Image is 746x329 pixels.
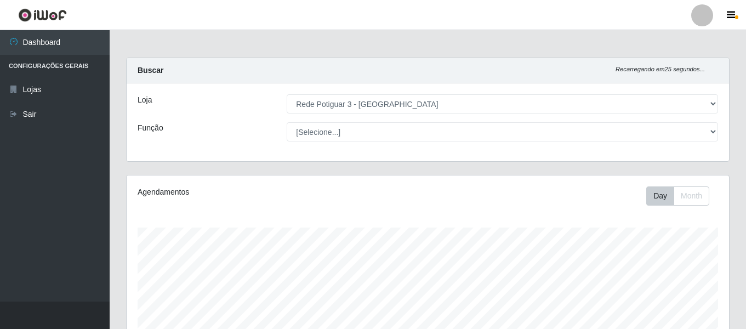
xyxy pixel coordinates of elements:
[646,186,709,206] div: First group
[646,186,674,206] button: Day
[674,186,709,206] button: Month
[616,66,705,72] i: Recarregando em 25 segundos...
[138,66,163,75] strong: Buscar
[18,8,67,22] img: CoreUI Logo
[646,186,718,206] div: Toolbar with button groups
[138,122,163,134] label: Função
[138,186,370,198] div: Agendamentos
[138,94,152,106] label: Loja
